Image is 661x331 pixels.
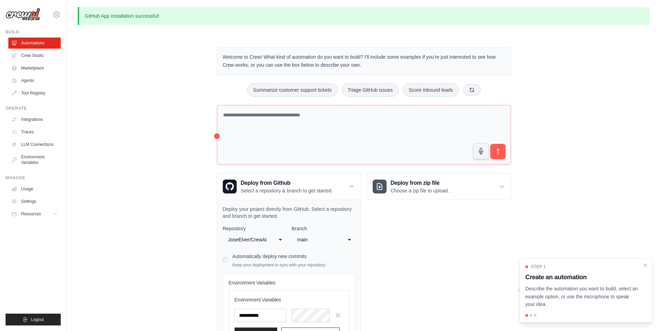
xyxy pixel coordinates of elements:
label: Repository [223,225,286,232]
p: Welcome to Crew! What kind of automation do you want to build? I'll include some examples if you'... [223,53,505,69]
button: Close walkthrough [643,263,648,268]
button: Triage GitHub issues [342,83,399,97]
span: Logout [31,317,44,322]
a: Environment Variables [8,151,61,168]
p: GitHub App installation successful! [78,7,650,25]
h3: Deploy from zip file [391,179,449,187]
a: LLM Connections [8,139,61,150]
span: Step 1 [531,264,546,270]
a: Traces [8,126,61,138]
div: Build [6,29,61,35]
button: Score inbound leads [403,83,459,97]
p: Describe the automation you want to build, select an example option, or use the microphone to spe... [525,285,638,308]
h3: Deploy from Github [241,179,333,187]
p: Select a repository & branch to get started. [241,187,333,194]
div: JoseElver/CrewAI [228,235,267,244]
p: Keep your deployment in sync with your repository [232,262,325,268]
a: Tool Registry [8,88,61,99]
h3: Environment Variables [235,296,344,303]
div: main [297,235,336,244]
h3: Create an automation [525,272,638,282]
p: Deploy your project directly from GitHub. Select a repository and branch to get started. [223,206,355,220]
label: Branch [292,225,355,232]
a: Usage [8,183,61,195]
a: Marketplace [8,63,61,74]
div: Manage [6,175,61,181]
h4: Environment Variables [229,279,349,286]
div: Operate [6,106,61,111]
p: Choose a zip file to upload. [391,187,449,194]
button: Summarize customer support tickets [247,83,337,97]
a: Integrations [8,114,61,125]
img: Logo [6,8,40,21]
a: Agents [8,75,61,86]
span: Resources [21,211,41,217]
button: Logout [6,314,61,325]
button: Resources [8,208,61,220]
iframe: Chat Widget [626,298,661,331]
a: Automations [8,38,61,49]
a: Settings [8,196,61,207]
label: Automatically deploy new commits [232,254,307,259]
a: Crew Studio [8,50,61,61]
